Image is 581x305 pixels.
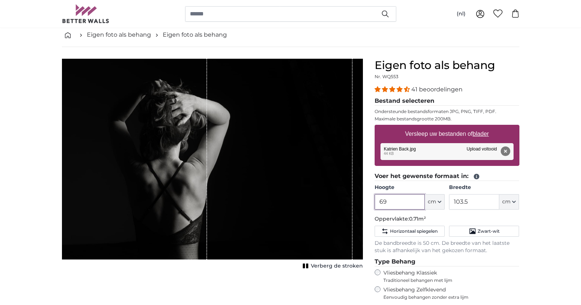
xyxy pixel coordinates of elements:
div: 1 of 1 [62,59,363,271]
h1: Eigen foto als behang [375,59,519,72]
button: Horizontaal spiegelen [375,226,445,237]
button: Verberg de stroken [301,261,363,271]
button: cm [499,194,519,210]
button: (nl) [451,7,471,21]
nav: breadcrumbs [62,23,519,47]
button: Zwart-wit [449,226,519,237]
span: cm [502,198,511,206]
label: Vliesbehang Klassiek [383,269,506,283]
p: Ondersteunde bestandsformaten JPG, PNG, TIFF, PDF. [375,109,519,115]
label: Versleep uw bestanden of [402,127,492,141]
label: Hoogte [375,184,445,191]
label: Breedte [449,184,519,191]
span: 41 beoordelingen [411,86,463,93]
legend: Voer het gewenste formaat in: [375,172,519,181]
legend: Type Behang [375,257,519,266]
span: 4.39 stars [375,86,411,93]
u: blader [472,131,489,137]
a: Eigen foto als behang [87,30,151,39]
span: Verberg de stroken [311,262,363,270]
p: De bandbreedte is 50 cm. De breedte van het laatste stuk is afhankelijk van het gekozen formaat. [375,240,519,254]
legend: Bestand selecteren [375,97,519,106]
button: cm [425,194,445,210]
span: Nr. WQ553 [375,74,398,79]
p: Oppervlakte: [375,215,519,223]
img: Betterwalls [62,4,110,23]
span: Zwart-wit [478,228,500,234]
label: Vliesbehang Zelfklevend [383,286,519,300]
span: Traditioneel behangen met lijm [383,277,506,283]
span: 0.71m² [409,215,426,222]
span: Horizontaal spiegelen [390,228,438,234]
span: cm [428,198,436,206]
a: Eigen foto als behang [163,30,227,39]
span: Eenvoudig behangen zonder extra lijm [383,294,519,300]
p: Maximale bestandsgrootte 200MB. [375,116,519,122]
